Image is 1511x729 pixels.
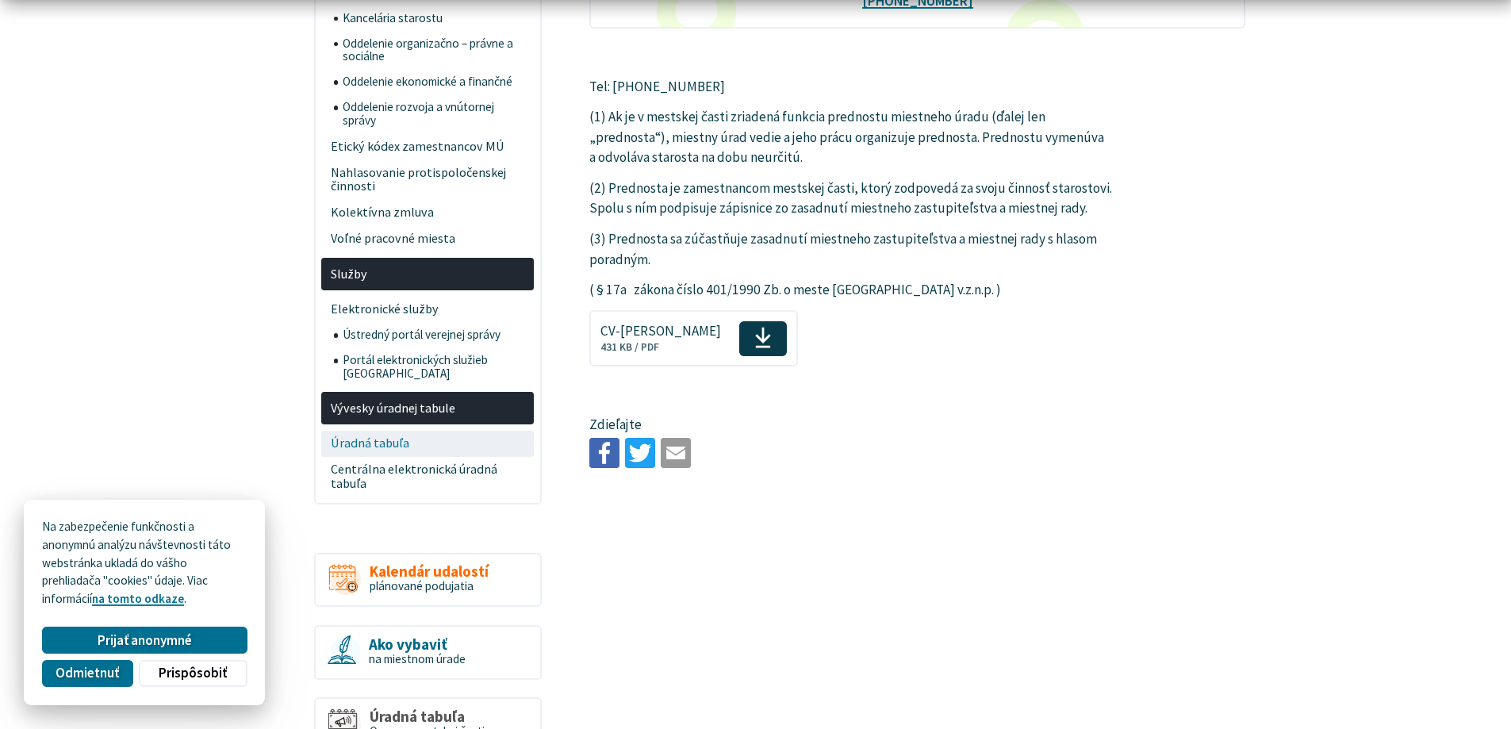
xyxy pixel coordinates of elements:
span: Ústredný portál verejnej správy [343,322,525,347]
span: Oddelenie ekonomické a finančné [343,70,525,95]
span: Ako vybaviť [369,636,466,653]
a: Ako vybaviť na miestnom úrade [314,625,542,680]
span: Služby [331,261,525,287]
span: Vývesky úradnej tabule [331,395,525,421]
button: Prispôsobiť [139,660,247,687]
span: Prijať anonymné [98,632,192,649]
span: Prispôsobiť [159,665,227,681]
span: Oddelenie rozvoja a vnútornej správy [343,94,525,133]
span: Oddelenie organizačno – právne a sociálne [343,31,525,70]
a: Oddelenie organizačno – právne a sociálne [334,31,535,70]
span: 431 KB / PDF [600,340,659,354]
span: Nahlasovanie protispoločenskej činnosti [331,159,525,200]
a: Vývesky úradnej tabule [321,392,534,424]
a: Voľné pracovné miesta [321,226,534,252]
span: na miestnom úrade [369,651,466,666]
span: Kolektívna zmluva [331,200,525,226]
p: (2) Prednosta je zamestnancom mestskej časti, ktorý zodpovedá za svoju činnosť starostovi. Spolu ... [589,178,1125,219]
a: Kancelária starostu [334,6,535,31]
span: Úradná tabuľa [331,431,525,457]
span: Etický kódex zamestnancov MÚ [331,133,525,159]
a: CV-[PERSON_NAME]431 KB / PDF [589,310,797,366]
span: CV-[PERSON_NAME] [600,324,721,339]
span: Voľné pracovné miesta [331,226,525,252]
span: Centrálna elektronická úradná tabuľa [331,457,525,497]
span: Kancelária starostu [343,6,525,31]
img: Zdieľať na Facebooku [589,438,619,468]
a: Kolektívna zmluva [321,200,534,226]
p: Na zabezpečenie funkčnosti a anonymnú analýzu návštevnosti táto webstránka ukladá do vášho prehli... [42,518,247,608]
a: na tomto odkaze [92,591,184,606]
p: Tel: [PHONE_NUMBER] [589,77,1125,98]
p: (1) Ak je v mestskej časti zriadená funkcia prednostu miestneho úradu (ďalej len „prednosta“), mi... [589,107,1125,168]
span: Úradná tabuľa [370,708,485,725]
a: Úradná tabuľa [321,431,534,457]
span: Elektronické služby [331,296,525,322]
img: Zdieľať na Twitteri [625,438,655,468]
span: plánované podujatia [370,578,474,593]
button: Odmietnuť [42,660,132,687]
span: Portál elektronických služieb [GEOGRAPHIC_DATA] [343,347,525,386]
p: ( § 17a zákona číslo 401/1990 Zb. o meste [GEOGRAPHIC_DATA] v.z.n.p. ) [589,280,1125,301]
span: Odmietnuť [56,665,119,681]
a: Oddelenie rozvoja a vnútornej správy [334,94,535,133]
a: Nahlasovanie protispoločenskej činnosti [321,159,534,200]
img: Zdieľať e-mailom [661,438,691,468]
span: Kalendár udalostí [370,563,489,580]
a: Ústredný portál verejnej správy [334,322,535,347]
button: Prijať anonymné [42,627,247,654]
a: Centrálna elektronická úradná tabuľa [321,457,534,497]
p: (3) Prednosta sa zúčastňuje zasadnutí miestneho zastupiteľstva a miestnej rady s hlasom poradným. [589,229,1125,270]
a: Elektronické služby [321,296,534,322]
a: Oddelenie ekonomické a finančné [334,70,535,95]
a: Portál elektronických služieb [GEOGRAPHIC_DATA] [334,347,535,386]
a: Etický kódex zamestnancov MÚ [321,133,534,159]
a: Kalendár udalostí plánované podujatia [314,553,542,608]
a: Služby [321,258,534,290]
p: Zdieľajte [589,415,1125,435]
